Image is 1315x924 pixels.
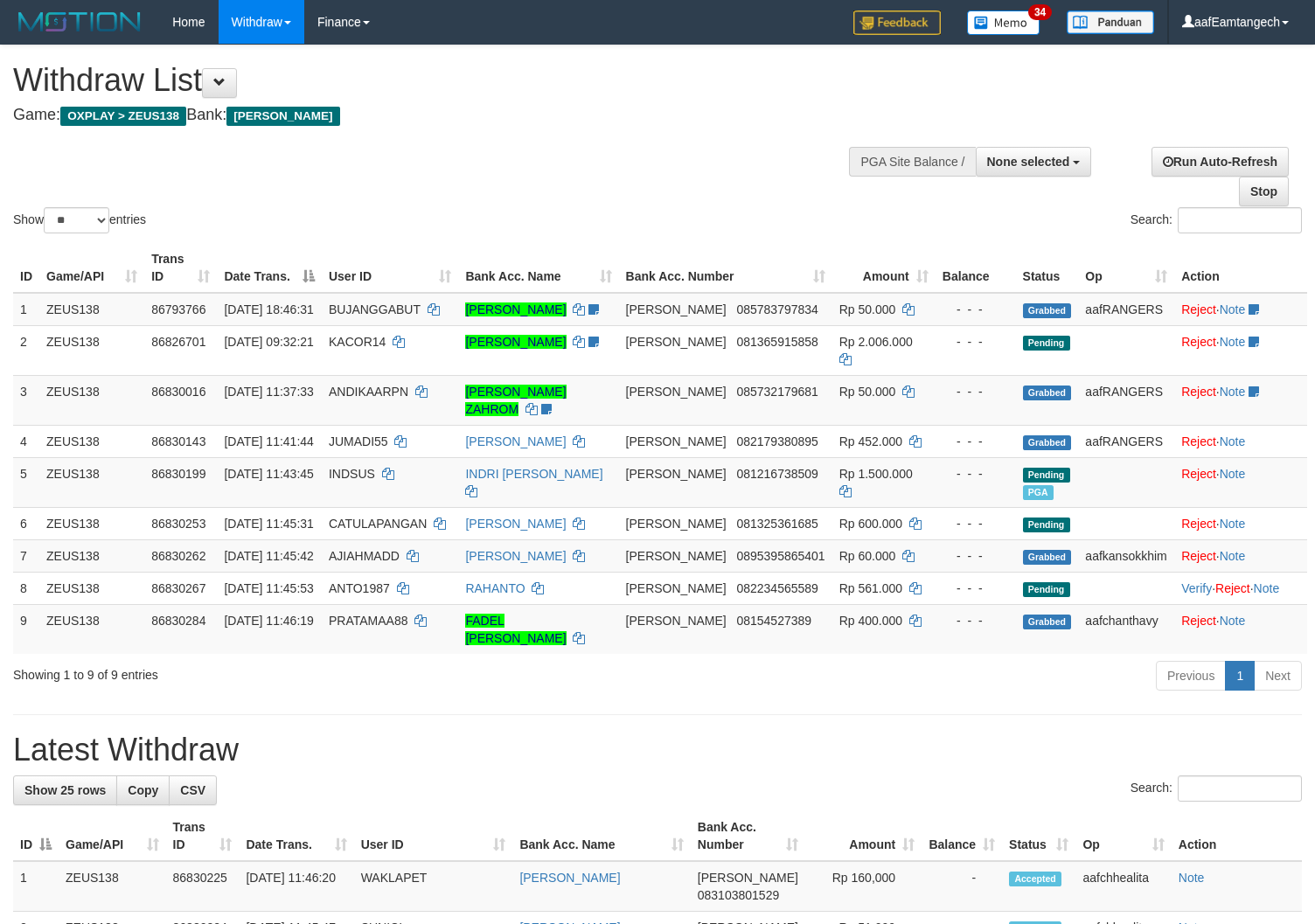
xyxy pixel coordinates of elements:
span: Pending [1023,336,1070,351]
img: MOTION_logo.png [13,9,146,35]
a: INDRI [PERSON_NAME] [465,467,602,481]
td: · [1174,425,1307,457]
a: Reject [1181,614,1216,628]
a: Reject [1181,467,1216,481]
span: Grabbed [1023,435,1072,450]
button: None selected [976,147,1092,177]
td: ZEUS138 [39,325,144,375]
td: 8 [13,572,39,604]
th: Game/API: activate to sort column ascending [59,811,166,861]
td: WAKLAPET [354,861,513,912]
th: Bank Acc. Name: activate to sort column ascending [458,243,618,293]
a: Stop [1239,177,1289,206]
span: Copy 085783797834 to clipboard [736,302,818,316]
img: Button%20Memo.svg [967,10,1040,35]
td: · · [1174,572,1307,604]
a: Note [1254,581,1280,595]
span: BUJANGGABUT [329,302,421,316]
span: Copy 085732179681 to clipboard [736,385,818,399]
span: 86830143 [151,434,205,448]
th: Game/API: activate to sort column ascending [39,243,144,293]
th: Op: activate to sort column ascending [1078,243,1174,293]
span: CATULAPANGAN [329,517,427,531]
a: [PERSON_NAME] [465,335,566,349]
span: 86830284 [151,614,205,628]
span: 86830253 [151,517,205,531]
td: ZEUS138 [39,293,144,326]
span: Marked by aafkaynarin [1023,485,1054,500]
a: Reject [1181,434,1216,448]
span: KACOR14 [329,335,386,349]
th: Balance [936,243,1016,293]
span: [PERSON_NAME] [226,107,339,126]
a: Note [1220,335,1246,349]
td: 3 [13,375,39,425]
span: Rp 60.000 [839,549,896,563]
td: 9 [13,604,39,654]
td: ZEUS138 [39,572,144,604]
span: PRATAMAA88 [329,614,408,628]
td: 2 [13,325,39,375]
span: Rp 561.000 [839,581,902,595]
td: aafRANGERS [1078,375,1174,425]
th: Date Trans.: activate to sort column ascending [239,811,353,861]
span: [PERSON_NAME] [626,581,727,595]
a: FADEL [PERSON_NAME] [465,614,566,645]
td: aafkansokkhim [1078,539,1174,572]
span: [DATE] 11:45:31 [224,517,313,531]
span: None selected [987,155,1070,169]
span: [PERSON_NAME] [698,871,798,885]
td: 86830225 [166,861,240,912]
div: - - - [943,515,1009,532]
span: 86830267 [151,581,205,595]
span: Grabbed [1023,550,1072,565]
span: Rp 600.000 [839,517,902,531]
a: Note [1220,467,1246,481]
td: - [922,861,1002,912]
span: [PERSON_NAME] [626,335,727,349]
td: · [1174,507,1307,539]
a: [PERSON_NAME] [465,434,566,448]
a: Previous [1156,661,1226,691]
input: Search: [1178,775,1302,802]
div: - - - [943,612,1009,629]
span: ANTO1987 [329,581,390,595]
th: Bank Acc. Number: activate to sort column ascending [619,243,832,293]
span: Grabbed [1023,386,1072,400]
span: [PERSON_NAME] [626,549,727,563]
td: · [1174,375,1307,425]
th: ID: activate to sort column descending [13,811,59,861]
th: User ID: activate to sort column ascending [354,811,513,861]
a: Note [1220,549,1246,563]
th: ID [13,243,39,293]
th: Bank Acc. Number: activate to sort column ascending [691,811,805,861]
span: [PERSON_NAME] [626,614,727,628]
span: Pending [1023,518,1070,532]
a: Reject [1181,517,1216,531]
td: 6 [13,507,39,539]
span: Pending [1023,582,1070,597]
span: [PERSON_NAME] [626,434,727,448]
a: [PERSON_NAME] [519,871,620,885]
a: CSV [169,775,217,805]
td: 5 [13,457,39,507]
span: [DATE] 11:46:19 [224,614,313,628]
a: Note [1220,385,1246,399]
span: [PERSON_NAME] [626,302,727,316]
a: Next [1254,661,1302,691]
td: ZEUS138 [39,604,144,654]
div: - - - [943,580,1009,597]
td: 7 [13,539,39,572]
a: Verify [1181,581,1212,595]
h4: Game: Bank: [13,107,859,124]
td: ZEUS138 [39,507,144,539]
span: 86830262 [151,549,205,563]
th: Amount: activate to sort column ascending [832,243,936,293]
span: CSV [180,783,205,797]
div: - - - [943,465,1009,483]
a: Reject [1181,335,1216,349]
a: Note [1220,517,1246,531]
th: Status: activate to sort column ascending [1002,811,1075,861]
span: [DATE] 11:43:45 [224,467,313,481]
span: 86830199 [151,467,205,481]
